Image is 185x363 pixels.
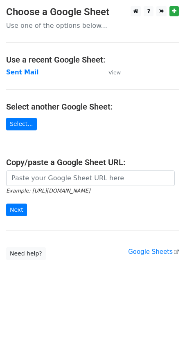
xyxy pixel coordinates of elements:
[6,157,179,167] h4: Copy/paste a Google Sheet URL:
[6,102,179,112] h4: Select another Google Sheet:
[6,170,175,186] input: Paste your Google Sheet URL here
[6,6,179,18] h3: Choose a Google Sheet
[6,188,90,194] small: Example: [URL][DOMAIN_NAME]
[128,248,179,255] a: Google Sheets
[108,69,121,76] small: View
[6,69,38,76] a: Sent Mail
[6,55,179,65] h4: Use a recent Google Sheet:
[6,118,37,130] a: Select...
[6,204,27,216] input: Next
[6,21,179,30] p: Use one of the options below...
[6,247,46,260] a: Need help?
[100,69,121,76] a: View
